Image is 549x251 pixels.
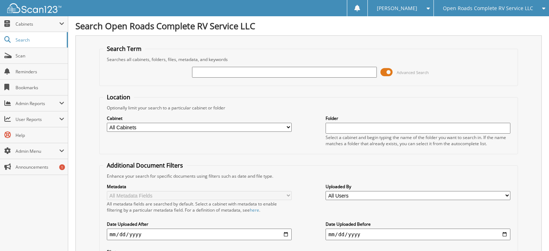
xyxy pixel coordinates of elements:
span: Advanced Search [397,70,429,75]
span: [PERSON_NAME] [377,6,417,10]
span: Bookmarks [16,85,64,91]
label: Folder [326,115,510,121]
div: Searches all cabinets, folders, files, metadata, and keywords [103,56,514,62]
span: User Reports [16,116,59,122]
label: Cabinet [107,115,292,121]
img: scan123-logo-white.svg [7,3,61,13]
span: Help [16,132,64,138]
legend: Search Term [103,45,145,53]
div: Select a cabinet and begin typing the name of the folder you want to search in. If the name match... [326,134,510,147]
span: Announcements [16,164,64,170]
div: 1 [59,164,65,170]
div: Enhance your search for specific documents using filters such as date and file type. [103,173,514,179]
div: Optionally limit your search to a particular cabinet or folder [103,105,514,111]
legend: Location [103,93,134,101]
legend: Additional Document Filters [103,161,187,169]
h1: Search Open Roads Complete RV Service LLC [75,20,542,32]
span: Reminders [16,69,64,75]
label: Date Uploaded Before [326,221,510,227]
span: Scan [16,53,64,59]
span: Admin Menu [16,148,59,154]
label: Uploaded By [326,183,510,190]
input: end [326,229,510,240]
span: Admin Reports [16,100,59,107]
label: Date Uploaded After [107,221,292,227]
span: Cabinets [16,21,59,27]
span: Search [16,37,63,43]
label: Metadata [107,183,292,190]
span: Open Roads Complete RV Service LLC [443,6,533,10]
a: here [250,207,259,213]
div: All metadata fields are searched by default. Select a cabinet with metadata to enable filtering b... [107,201,292,213]
input: start [107,229,292,240]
